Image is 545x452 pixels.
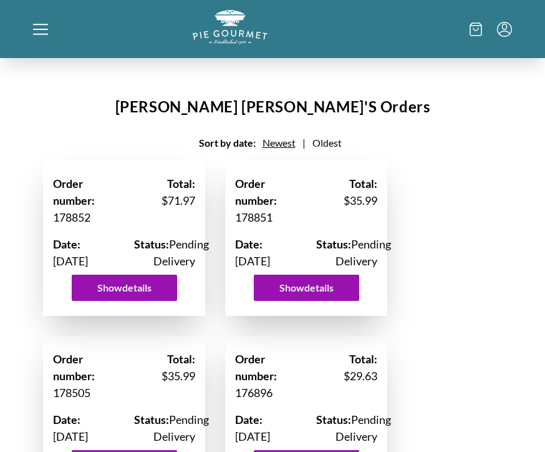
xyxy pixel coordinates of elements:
h2: 176896 [235,351,296,401]
span: Sort by date: [199,137,256,149]
h1: $ 29.63 [316,351,377,401]
span: Order number: [235,177,277,207]
span: Total: [167,177,195,190]
span: Order number: [235,352,277,383]
span: Status: [316,237,351,251]
button: Menu [497,22,512,37]
h1: $ 71.97 [134,175,195,226]
h1: [PERSON_NAME] [PERSON_NAME] 's Orders [33,96,512,125]
h1: Pending Delivery [134,411,195,445]
span: Newest [263,137,296,149]
h1: Pending Delivery [316,236,377,270]
span: Order number: [53,177,95,207]
span: Total: [167,352,195,366]
span: Total: [349,177,377,190]
img: logo [193,10,268,44]
h1: [DATE] [235,236,296,270]
h1: Pending Delivery [134,236,195,270]
h1: [DATE] [53,411,114,445]
span: Oldest [312,137,342,149]
h1: [DATE] [235,411,296,445]
span: Status: [134,413,169,426]
h1: $ 35.99 [316,175,377,226]
span: Date: [53,237,80,251]
div: | [199,135,347,150]
span: Date: [235,413,263,426]
h1: [DATE] [53,236,114,270]
h2: 178851 [235,175,296,226]
h1: Pending Delivery [316,411,377,445]
a: Logo [193,34,268,46]
span: Status: [316,413,351,426]
h2: 178505 [53,351,114,401]
h1: $ 35.99 [134,351,195,401]
h2: 178852 [53,175,114,226]
span: Total: [349,352,377,366]
button: More Details [72,275,177,301]
span: Order number: [53,352,95,383]
span: Date: [53,413,80,426]
span: Date: [235,237,263,251]
span: Status: [134,237,169,251]
button: More Details [254,275,359,301]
